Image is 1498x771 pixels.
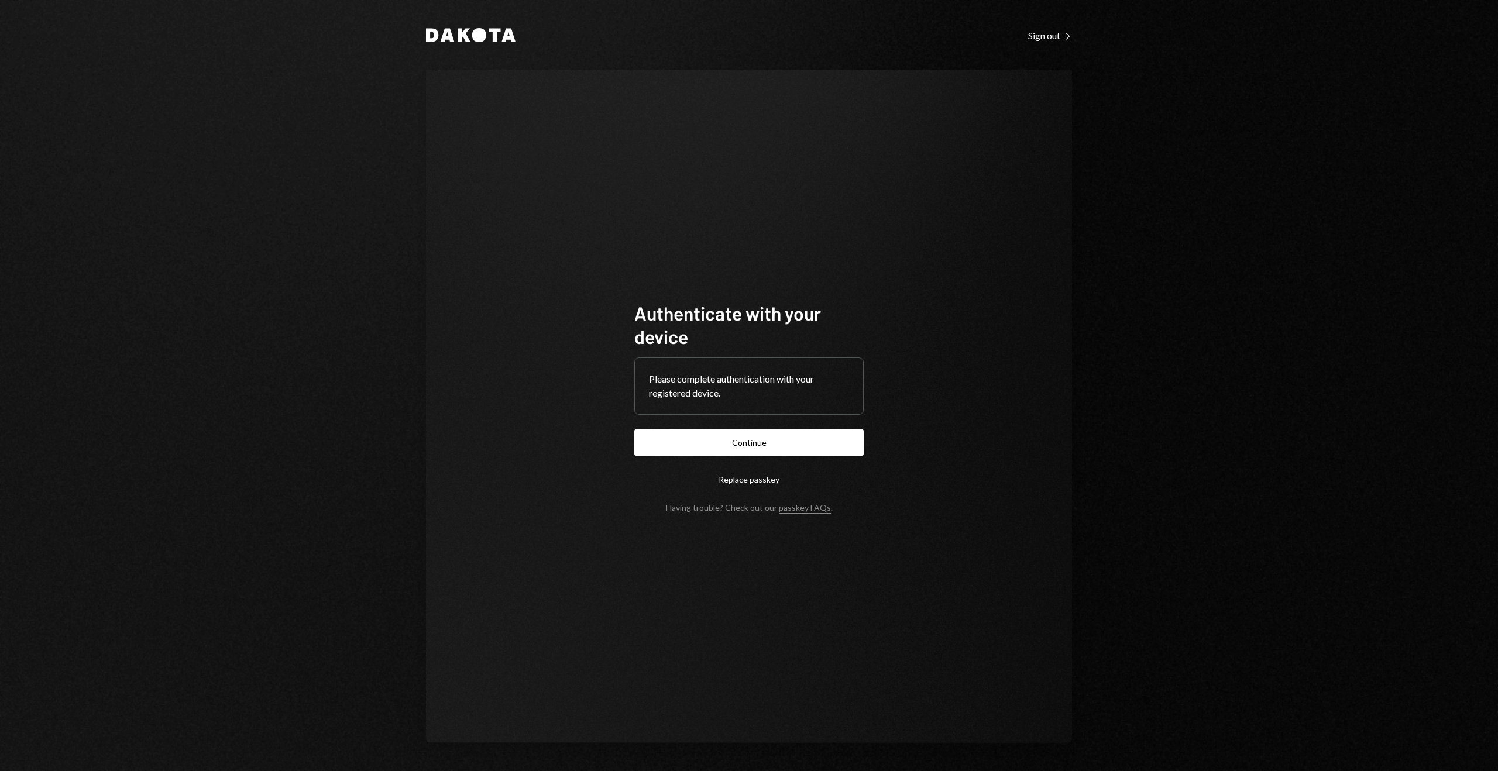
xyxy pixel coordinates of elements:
div: Sign out [1028,30,1072,42]
button: Continue [634,429,864,456]
div: Please complete authentication with your registered device. [649,372,849,400]
a: Sign out [1028,29,1072,42]
div: Having trouble? Check out our . [666,502,833,512]
h1: Authenticate with your device [634,301,864,348]
button: Replace passkey [634,466,864,493]
a: passkey FAQs [779,502,831,514]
